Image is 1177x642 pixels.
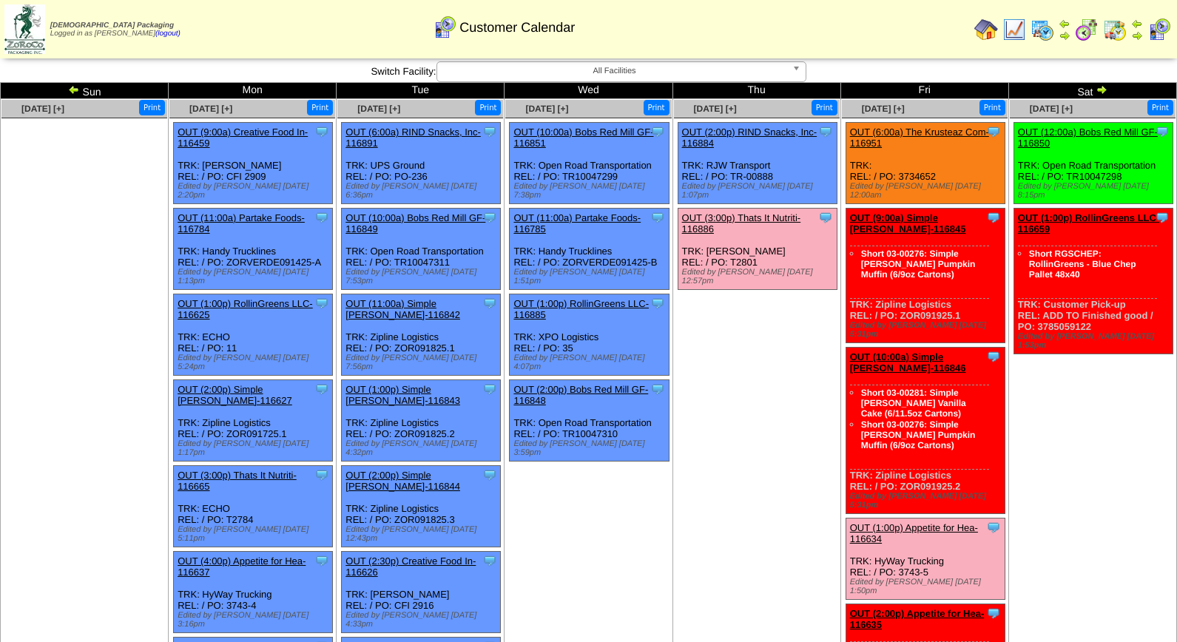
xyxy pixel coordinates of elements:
[345,298,460,320] a: OUT (11:00a) Simple [PERSON_NAME]-116842
[1096,84,1107,95] img: arrowright.gif
[513,354,668,371] div: Edited by [PERSON_NAME] [DATE] 4:07pm
[4,4,45,54] img: zoroco-logo-small.webp
[510,380,669,462] div: TRK: Open Road Transportation REL: / PO: TR10047310
[846,518,1005,600] div: TRK: HyWay Trucking REL: / PO: 3743-5
[694,104,737,114] a: [DATE] [+]
[525,104,568,114] span: [DATE] [+]
[861,388,966,419] a: Short 03-00281: Simple [PERSON_NAME] Vanilla Cake (6/11.5oz Cartons)
[68,84,80,95] img: arrowleft.gif
[513,182,668,200] div: Edited by [PERSON_NAME] [DATE] 7:38pm
[178,555,306,578] a: OUT (4:00p) Appetite for Hea-116637
[1147,100,1173,115] button: Print
[169,83,337,99] td: Mon
[861,249,976,280] a: Short 03-00276: Simple [PERSON_NAME] Pumpkin Muffin (6/9oz Cartons)
[986,124,1001,139] img: Tooltip
[986,349,1001,364] img: Tooltip
[846,209,1005,343] div: TRK: Zipline Logistics REL: / PO: ZOR091925.1
[1155,124,1170,139] img: Tooltip
[513,212,641,234] a: OUT (11:00a) Partake Foods-116785
[342,380,501,462] div: TRK: Zipline Logistics REL: / PO: ZOR091825.2
[850,321,1005,339] div: Edited by [PERSON_NAME] [DATE] 5:31pm
[986,210,1001,225] img: Tooltip
[155,30,181,38] a: (logout)
[850,578,1005,595] div: Edited by [PERSON_NAME] [DATE] 1:50pm
[314,296,329,311] img: Tooltip
[513,126,653,149] a: OUT (10:00a) Bobs Red Mill GF-116851
[178,611,332,629] div: Edited by [PERSON_NAME] [DATE] 3:16pm
[1131,30,1143,41] img: arrowright.gif
[1018,182,1173,200] div: Edited by [PERSON_NAME] [DATE] 8:15pm
[682,212,801,234] a: OUT (3:00p) Thats It Nutriti-116886
[178,354,332,371] div: Edited by [PERSON_NAME] [DATE] 5:24pm
[459,20,575,36] span: Customer Calendar
[345,268,500,285] div: Edited by [PERSON_NAME] [DATE] 7:53pm
[357,104,400,114] a: [DATE] [+]
[178,268,332,285] div: Edited by [PERSON_NAME] [DATE] 1:13pm
[1018,332,1173,350] div: Edited by [PERSON_NAME] [DATE] 1:53pm
[178,212,305,234] a: OUT (11:00a) Partake Foods-116784
[1131,18,1143,30] img: arrowleft.gif
[1103,18,1127,41] img: calendarinout.gif
[850,182,1005,200] div: Edited by [PERSON_NAME] [DATE] 12:00am
[846,348,1005,514] div: TRK: Zipline Logistics REL: / PO: ZOR091925.2
[21,104,64,114] a: [DATE] [+]
[862,104,905,114] span: [DATE] [+]
[650,296,665,311] img: Tooltip
[50,21,181,38] span: Logged in as [PERSON_NAME]
[513,384,648,406] a: OUT (2:00p) Bobs Red Mill GF-116848
[1002,18,1026,41] img: line_graph.gif
[314,467,329,482] img: Tooltip
[482,467,497,482] img: Tooltip
[50,21,174,30] span: [DEMOGRAPHIC_DATA] Packaging
[1031,18,1054,41] img: calendarprod.gif
[1059,30,1070,41] img: arrowright.gif
[345,525,500,543] div: Edited by [PERSON_NAME] [DATE] 12:43pm
[178,384,292,406] a: OUT (2:00p) Simple [PERSON_NAME]-116627
[174,123,333,204] div: TRK: [PERSON_NAME] REL: / PO: CFI 2909
[682,126,817,149] a: OUT (2:00p) RIND Snacks, Inc-116884
[178,182,332,200] div: Edited by [PERSON_NAME] [DATE] 2:20pm
[513,298,649,320] a: OUT (1:00p) RollinGreens LLC-116885
[1030,104,1073,114] span: [DATE] [+]
[1,83,169,99] td: Sun
[174,294,333,376] div: TRK: ECHO REL: / PO: 11
[513,268,668,285] div: Edited by [PERSON_NAME] [DATE] 1:51pm
[510,209,669,290] div: TRK: Handy Trucklines REL: / PO: ZORVERDE091425-B
[650,382,665,396] img: Tooltip
[314,210,329,225] img: Tooltip
[850,608,985,630] a: OUT (2:00p) Appetite for Hea-116635
[1014,209,1173,354] div: TRK: Customer Pick-up REL: ADD TO Finished good / PO: 3785059122
[345,354,500,371] div: Edited by [PERSON_NAME] [DATE] 7:56pm
[342,294,501,376] div: TRK: Zipline Logistics REL: / PO: ZOR091825.1
[345,611,500,629] div: Edited by [PERSON_NAME] [DATE] 4:33pm
[850,492,1005,510] div: Edited by [PERSON_NAME] [DATE] 5:31pm
[850,522,978,544] a: OUT (1:00p) Appetite for Hea-116634
[189,104,232,114] a: [DATE] [+]
[178,439,332,457] div: Edited by [PERSON_NAME] [DATE] 1:17pm
[678,209,837,290] div: TRK: [PERSON_NAME] REL: / PO: T2801
[1008,83,1176,99] td: Sat
[650,210,665,225] img: Tooltip
[174,466,333,547] div: TRK: ECHO REL: / PO: T2784
[314,124,329,139] img: Tooltip
[1147,18,1171,41] img: calendarcustomer.gif
[314,382,329,396] img: Tooltip
[178,298,313,320] a: OUT (1:00p) RollinGreens LLC-116625
[1155,210,1170,225] img: Tooltip
[974,18,998,41] img: home.gif
[174,552,333,633] div: TRK: HyWay Trucking REL: / PO: 3743-4
[505,83,672,99] td: Wed
[178,525,332,543] div: Edited by [PERSON_NAME] [DATE] 5:11pm
[672,83,840,99] td: Thu
[337,83,505,99] td: Tue
[345,384,460,406] a: OUT (1:00p) Simple [PERSON_NAME]-116843
[1018,212,1159,234] a: OUT (1:00p) RollinGreens LLC-116659
[342,466,501,547] div: TRK: Zipline Logistics REL: / PO: ZOR091825.3
[846,123,1005,204] div: TRK: REL: / PO: 3734652
[650,124,665,139] img: Tooltip
[1029,249,1136,280] a: Short RGSCHEP: RollinGreens - Blue Chep Pallet 48x40
[644,100,670,115] button: Print
[482,124,497,139] img: Tooltip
